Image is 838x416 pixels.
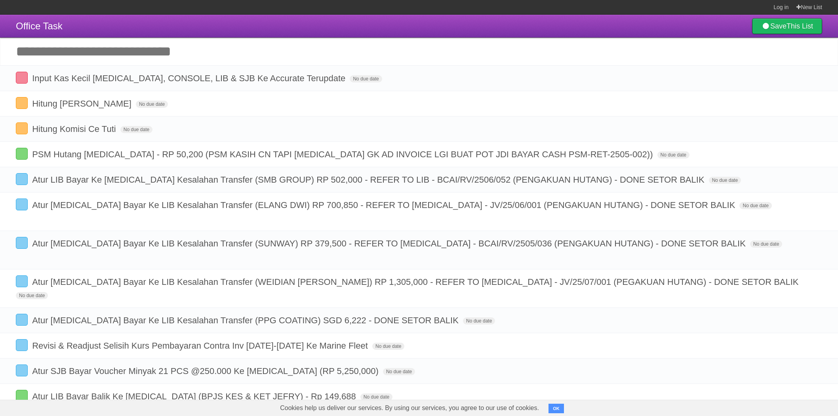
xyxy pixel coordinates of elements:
span: No due date [709,177,741,184]
label: Done [16,72,28,84]
span: Cookies help us deliver our services. By using our services, you agree to our use of cookies. [272,400,547,416]
span: No due date [739,202,771,209]
span: No due date [350,75,382,82]
label: Done [16,97,28,109]
label: Done [16,314,28,326]
b: This List [787,22,813,30]
span: No due date [372,343,404,350]
label: Done [16,148,28,160]
span: Office Task [16,21,63,31]
label: Done [16,390,28,402]
span: Input Kas Kecil [MEDICAL_DATA], CONSOLE, LIB & SJB Ke Accurate Terupdate [32,73,347,83]
span: Atur [MEDICAL_DATA] Bayar Ke LIB Kesalahan Transfer (ELANG DWI) RP 700,850 - REFER TO [MEDICAL_DA... [32,200,737,210]
span: No due date [383,368,415,375]
span: No due date [657,151,689,158]
span: Hitung [PERSON_NAME] [32,99,133,109]
span: No due date [16,292,48,299]
span: Revisi & Readjust Selisih Kurs Pembayaran Contra Inv [DATE]-[DATE] Ke Marine Fleet [32,341,370,351]
label: Done [16,339,28,351]
label: Done [16,122,28,134]
span: No due date [463,317,495,324]
span: Atur [MEDICAL_DATA] Bayar Ke LIB Kesalahan Transfer (PPG COATING) SGD 6,222 - DONE SETOR BALIK [32,315,461,325]
label: Done [16,275,28,287]
button: OK [549,404,564,413]
span: Atur SJB Bayar Voucher Minyak 21 PCS @250.000 Ke [MEDICAL_DATA] (RP 5,250,000) [32,366,381,376]
span: No due date [136,101,168,108]
label: Done [16,237,28,249]
label: Done [16,364,28,376]
span: Atur LIB Bayar Balik Ke [MEDICAL_DATA] (BPJS KES & KET JEFRY) - Rp 149,688 [32,391,358,401]
label: Done [16,198,28,210]
span: Hitung Komisi Ce Tuti [32,124,118,134]
a: SaveThis List [752,18,822,34]
span: Atur [MEDICAL_DATA] Bayar Ke LIB Kesalahan Transfer (SUNWAY) RP 379,500 - REFER TO [MEDICAL_DATA]... [32,239,748,248]
span: Atur [MEDICAL_DATA] Bayar Ke LIB Kesalahan Transfer (WEIDIAN [PERSON_NAME]) RP 1,305,000 - REFER ... [32,277,800,287]
span: No due date [360,393,392,401]
label: Done [16,173,28,185]
span: Atur LIB Bayar Ke [MEDICAL_DATA] Kesalahan Transfer (SMB GROUP) RP 502,000 - REFER TO LIB - BCAI/... [32,175,706,185]
span: No due date [120,126,152,133]
span: No due date [750,240,782,248]
span: PSM Hutang [MEDICAL_DATA] - RP 50,200 (PSM KASIH CN TAPI [MEDICAL_DATA] GK AD INVOICE LGI BUAT PO... [32,149,655,159]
